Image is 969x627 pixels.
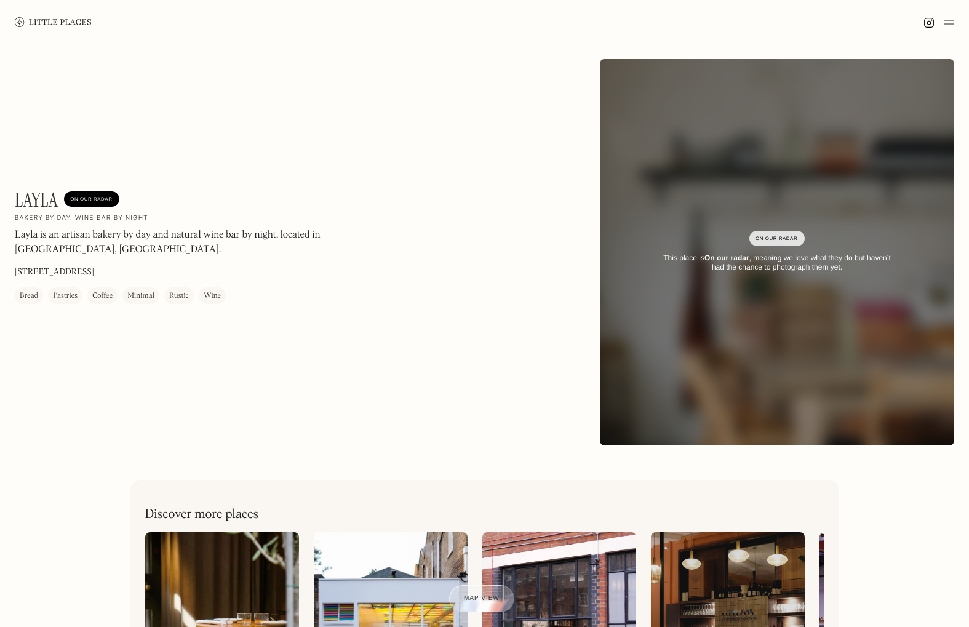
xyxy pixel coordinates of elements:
[15,266,94,279] p: [STREET_ADDRESS]
[756,233,799,245] div: On Our Radar
[449,585,514,612] a: Map view
[70,193,113,206] div: On Our Radar
[204,290,221,302] div: Wine
[169,290,189,302] div: Rustic
[145,507,259,522] h2: Discover more places
[656,254,898,271] div: This place is , meaning we love what they do but haven’t had the chance to photograph them yet.
[20,290,38,302] div: Bread
[53,290,78,302] div: Pastries
[15,214,148,223] h2: Bakery by day, wine bar by night
[127,290,154,302] div: Minimal
[464,595,500,602] span: Map view
[15,228,347,257] p: Layla is an artisan bakery by day and natural wine bar by night, located in [GEOGRAPHIC_DATA], [G...
[15,188,58,212] h1: Layla
[704,254,749,262] strong: On our radar
[92,290,113,302] div: Coffee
